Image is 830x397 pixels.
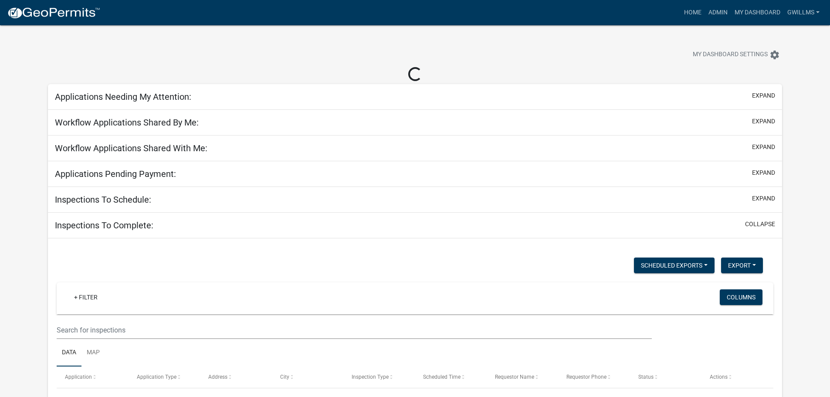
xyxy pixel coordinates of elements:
[57,339,81,367] a: Data
[57,321,651,339] input: Search for inspections
[752,194,775,203] button: expand
[343,366,415,387] datatable-header-cell: Inspection Type
[81,339,105,367] a: Map
[55,220,153,231] h5: Inspections To Complete:
[423,374,461,380] span: Scheduled Time
[55,92,191,102] h5: Applications Needing My Attention:
[701,366,773,387] datatable-header-cell: Actions
[769,50,780,60] i: settings
[686,46,787,63] button: My Dashboard Settingssettings
[415,366,486,387] datatable-header-cell: Scheduled Time
[752,168,775,177] button: expand
[752,143,775,152] button: expand
[721,258,763,273] button: Export
[208,374,227,380] span: Address
[784,4,823,21] a: gwillms
[280,374,289,380] span: City
[65,374,92,380] span: Application
[710,374,728,380] span: Actions
[200,366,271,387] datatable-header-cell: Address
[566,374,606,380] span: Requestor Phone
[487,366,558,387] datatable-header-cell: Requestor Name
[55,117,199,128] h5: Workflow Applications Shared By Me:
[630,366,701,387] datatable-header-cell: Status
[558,366,630,387] datatable-header-cell: Requestor Phone
[745,220,775,229] button: collapse
[705,4,731,21] a: Admin
[57,366,128,387] datatable-header-cell: Application
[137,374,176,380] span: Application Type
[634,258,715,273] button: Scheduled Exports
[271,366,343,387] datatable-header-cell: City
[681,4,705,21] a: Home
[752,117,775,126] button: expand
[693,50,768,60] span: My Dashboard Settings
[129,366,200,387] datatable-header-cell: Application Type
[752,91,775,100] button: expand
[495,374,534,380] span: Requestor Name
[731,4,784,21] a: My Dashboard
[55,194,151,205] h5: Inspections To Schedule:
[55,169,176,179] h5: Applications Pending Payment:
[352,374,389,380] span: Inspection Type
[67,289,105,305] a: + Filter
[638,374,654,380] span: Status
[720,289,762,305] button: Columns
[55,143,207,153] h5: Workflow Applications Shared With Me:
